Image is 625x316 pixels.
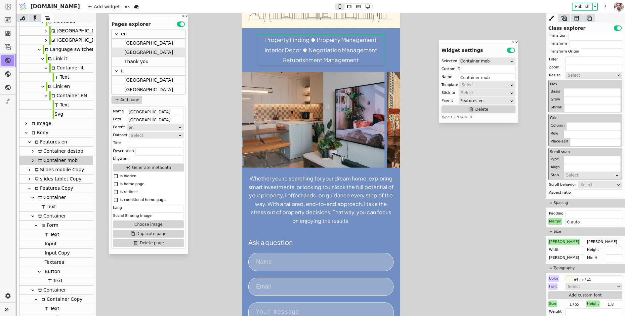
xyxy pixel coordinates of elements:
[548,48,580,55] div: Transform Origin
[20,230,93,239] div: Text
[548,210,564,217] div: Padding
[548,64,560,71] div: Zoom
[550,122,565,129] div: Column
[113,116,121,123] div: Path
[586,255,598,261] div: Min H
[43,304,59,313] div: Text
[550,96,561,103] div: Grow
[572,3,592,10] button: Publish
[20,221,93,230] div: Form
[39,295,82,304] div: Container Copy
[46,54,67,63] div: Link it
[20,128,93,138] div: Body
[20,165,93,175] div: Slides mobile Copy
[441,66,460,72] div: Custom ID
[548,32,567,39] div: Transition
[20,147,93,156] div: Container destop
[554,265,622,271] span: Typography
[20,45,93,54] div: Language switcher
[17,0,83,13] a: [DOMAIN_NAME]
[568,72,616,79] div: Select
[20,82,93,91] div: Link en
[566,172,614,178] div: Select
[33,184,73,193] div: Features Copy
[112,48,185,57] div: [GEOGRAPHIC_DATA]
[33,175,81,183] div: slides tablet Copy
[113,230,184,238] button: Duplicate page
[124,57,148,66] div: Thank you
[548,218,562,225] div: Margin
[550,172,560,178] div: Stop
[112,29,185,39] div: en
[550,115,621,121] h4: Grid
[550,156,560,163] div: Type
[20,138,93,147] div: Features en
[20,212,93,221] div: Container
[7,225,148,240] div: Ask a question
[586,300,600,307] div: Height
[112,39,185,48] div: [GEOGRAPHIC_DATA]
[441,90,455,96] div: Stick to
[568,283,616,290] div: Select
[49,26,105,35] div: [GEOGRAPHIC_DATA]
[550,138,569,145] div: Place-self
[548,56,559,63] div: Filter
[460,58,510,64] div: Container mob
[112,76,185,85] div: [GEOGRAPHIC_DATA]
[548,275,559,282] div: Color
[20,267,93,276] div: Button
[7,264,152,283] input: Email
[113,220,184,228] button: Choose image
[49,91,87,100] div: Container EN
[53,100,69,109] div: Text
[580,181,616,188] div: Select
[113,213,151,219] div: Social Sharing Image
[29,128,48,137] div: Body
[111,96,142,104] button: Add page
[112,57,185,66] div: Thank you
[124,76,173,85] div: [GEOGRAPHIC_DATA]
[43,230,59,239] div: Text
[113,132,127,138] div: Dataset
[441,58,457,64] div: Selected
[29,119,51,128] div: Image
[7,161,152,212] div: Whether you're searching for your dream home, exploring smart investments, or looking to unlock t...
[20,110,93,119] div: Svg
[20,156,93,165] div: Container mob
[112,85,185,94] div: [GEOGRAPHIC_DATA]
[113,205,122,211] div: Lang
[550,82,621,87] h4: Flex
[548,239,580,245] div: [PERSON_NAME]
[121,29,127,38] div: en
[53,110,63,119] div: Svg
[439,44,518,54] div: Widget settings
[43,249,70,257] div: Input Copy
[112,66,185,76] div: it
[36,156,78,165] div: Container mob
[586,239,618,245] div: [PERSON_NAME]
[109,18,188,28] div: Pages explorer
[39,202,56,211] div: Text
[20,304,93,313] div: Text
[548,283,558,290] div: Font
[460,98,510,104] div: Features en
[461,90,509,96] div: Select
[20,276,93,286] div: Text
[554,200,622,206] span: Spacing
[33,138,67,146] div: Features en
[53,73,69,82] div: Text
[20,100,93,110] div: Text
[550,130,559,137] div: Row
[113,124,125,131] div: Parent
[548,189,571,196] div: Aspect ratio
[441,105,516,113] button: Delete
[548,291,622,299] button: Add custom font
[20,54,93,63] div: Link it
[20,286,93,295] div: Container
[113,239,184,247] button: Delete page
[43,45,94,54] div: Language switcher
[43,267,60,276] div: Button
[614,1,624,13] img: 1611404642663-DSC_1169-po-%D1%81cropped.jpg
[20,239,93,249] div: Input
